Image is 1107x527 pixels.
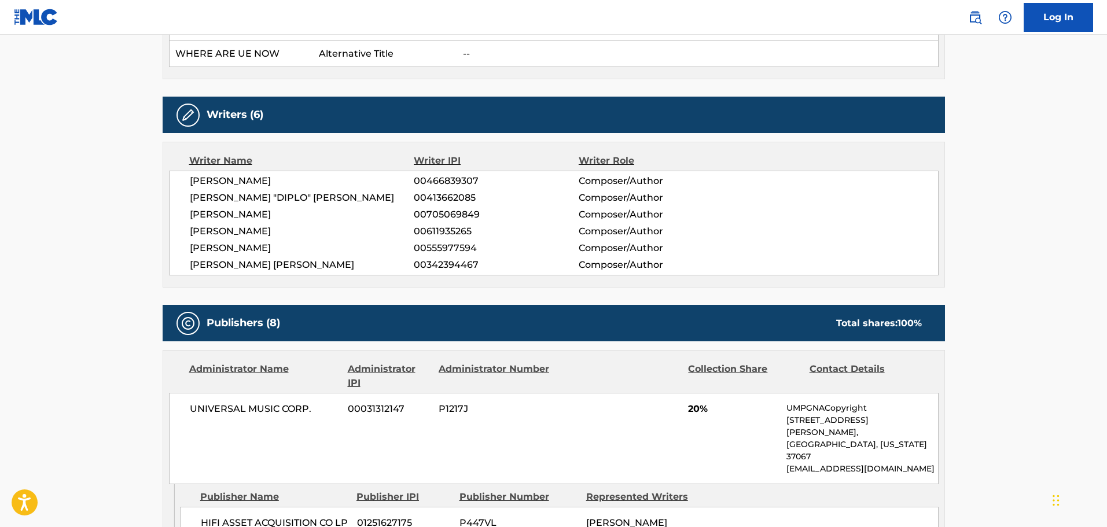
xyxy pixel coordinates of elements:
span: Composer/Author [579,191,729,205]
span: 00413662085 [414,191,578,205]
div: Administrator IPI [348,362,430,390]
div: Publisher IPI [356,490,451,504]
span: [PERSON_NAME] "DIPLO" [PERSON_NAME] [190,191,414,205]
span: P1217J [439,402,551,416]
img: MLC Logo [14,9,58,25]
td: WHERE ARE UE NOW [169,41,313,67]
span: 00611935265 [414,224,578,238]
span: [PERSON_NAME] [190,241,414,255]
td: Alternative Title [313,41,457,67]
span: 00031312147 [348,402,430,416]
img: search [968,10,982,24]
span: [PERSON_NAME] [190,174,414,188]
td: -- [457,41,938,67]
div: Represented Writers [586,490,704,504]
div: Administrator Number [439,362,551,390]
div: Collection Share [688,362,800,390]
div: Publisher Name [200,490,348,504]
div: Contact Details [810,362,922,390]
span: Composer/Author [579,258,729,272]
span: 00555977594 [414,241,578,255]
img: Publishers [181,316,195,330]
a: Public Search [963,6,987,29]
img: help [998,10,1012,24]
span: UNIVERSAL MUSIC CORP. [190,402,340,416]
span: 00705069849 [414,208,578,222]
span: Composer/Author [579,224,729,238]
span: 00342394467 [414,258,578,272]
p: [STREET_ADDRESS][PERSON_NAME], [786,414,937,438]
span: [PERSON_NAME] [190,208,414,222]
div: Help [994,6,1017,29]
div: Writer IPI [414,154,579,168]
p: [EMAIL_ADDRESS][DOMAIN_NAME] [786,463,937,475]
a: Log In [1024,3,1093,32]
span: [PERSON_NAME] [PERSON_NAME] [190,258,414,272]
span: [PERSON_NAME] [190,224,414,238]
h5: Publishers (8) [207,316,280,330]
span: 20% [688,402,778,416]
span: 00466839307 [414,174,578,188]
div: Administrator Name [189,362,339,390]
div: Total shares: [836,316,922,330]
span: Composer/Author [579,174,729,188]
div: Writer Name [189,154,414,168]
span: Composer/Author [579,208,729,222]
div: Publisher Number [459,490,578,504]
iframe: Chat Widget [1049,471,1107,527]
div: Writer Role [579,154,729,168]
h5: Writers (6) [207,108,263,121]
p: UMPGNACopyright [786,402,937,414]
div: Drag [1053,483,1060,518]
p: [GEOGRAPHIC_DATA], [US_STATE] 37067 [786,438,937,463]
span: Composer/Author [579,241,729,255]
span: 100 % [898,318,922,329]
img: Writers [181,108,195,122]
